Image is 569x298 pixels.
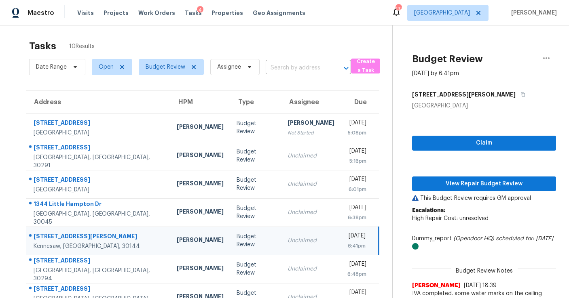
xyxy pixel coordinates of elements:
[355,57,376,76] span: Create a Task
[288,237,334,245] div: Unclaimed
[237,120,275,136] div: Budget Review
[34,186,164,194] div: [GEOGRAPHIC_DATA]
[34,119,164,129] div: [STREET_ADDRESS]
[77,9,94,17] span: Visits
[34,242,164,250] div: Kennesaw, [GEOGRAPHIC_DATA], 30144
[34,267,164,283] div: [GEOGRAPHIC_DATA], [GEOGRAPHIC_DATA], 30294
[347,204,366,214] div: [DATE]
[185,10,202,16] span: Tasks
[412,235,556,251] div: Dummy_report
[281,91,341,113] th: Assignee
[412,102,556,110] div: [GEOGRAPHIC_DATA]
[177,236,224,246] div: [PERSON_NAME]
[347,242,366,250] div: 6:41pm
[412,176,556,191] button: View Repair Budget Review
[412,55,483,63] h2: Budget Review
[347,147,366,157] div: [DATE]
[69,42,95,50] span: 10 Results
[146,63,185,71] span: Budget Review
[288,152,334,160] div: Unclaimed
[230,91,281,113] th: Type
[347,157,366,165] div: 5:16pm
[341,91,379,113] th: Due
[414,9,470,17] span: [GEOGRAPHIC_DATA]
[412,208,445,213] b: Escalations:
[253,9,305,17] span: Geo Assignments
[347,129,366,137] div: 5:08pm
[104,9,129,17] span: Projects
[197,6,203,14] div: 4
[237,233,275,249] div: Budget Review
[288,119,334,129] div: [PERSON_NAME]
[453,236,494,241] i: (Opendoor HQ)
[26,91,170,113] th: Address
[347,185,366,193] div: 6:01pm
[177,264,224,274] div: [PERSON_NAME]
[347,260,366,270] div: [DATE]
[34,285,164,295] div: [STREET_ADDRESS]
[412,281,461,290] span: [PERSON_NAME]
[351,59,380,73] button: Create a Task
[412,69,459,78] div: [DATE] by 6:41pm
[138,9,175,17] span: Work Orders
[451,267,518,275] span: Budget Review Notes
[34,153,164,170] div: [GEOGRAPHIC_DATA], [GEOGRAPHIC_DATA], 30291
[29,42,56,50] h2: Tasks
[36,63,67,71] span: Date Range
[34,143,164,153] div: [STREET_ADDRESS]
[217,63,241,71] span: Assignee
[347,232,366,242] div: [DATE]
[347,119,366,129] div: [DATE]
[288,129,334,137] div: Not Started
[347,175,366,185] div: [DATE]
[419,138,550,148] span: Claim
[177,151,224,161] div: [PERSON_NAME]
[27,9,54,17] span: Maestro
[412,90,516,99] h5: [STREET_ADDRESS][PERSON_NAME]
[419,179,550,189] span: View Repair Budget Review
[237,204,275,220] div: Budget Review
[347,214,366,222] div: 6:38pm
[177,123,224,133] div: [PERSON_NAME]
[412,136,556,151] button: Claim
[288,208,334,216] div: Unclaimed
[34,200,164,210] div: 1344 Little Hampton Dr
[396,5,401,13] div: 133
[177,179,224,189] div: [PERSON_NAME]
[496,236,553,241] i: scheduled for: [DATE]
[99,63,114,71] span: Open
[508,9,557,17] span: [PERSON_NAME]
[464,283,497,288] span: [DATE] 18:39
[34,129,164,137] div: [GEOGRAPHIC_DATA]
[237,148,275,164] div: Budget Review
[412,216,489,221] span: High Repair Cost: unresolved
[412,194,556,202] p: This Budget Review requires GM approval
[341,63,352,74] button: Open
[177,208,224,218] div: [PERSON_NAME]
[34,176,164,186] div: [STREET_ADDRESS]
[34,232,164,242] div: [STREET_ADDRESS][PERSON_NAME]
[34,256,164,267] div: [STREET_ADDRESS]
[170,91,230,113] th: HPM
[266,62,328,74] input: Search by address
[288,265,334,273] div: Unclaimed
[34,210,164,226] div: [GEOGRAPHIC_DATA], [GEOGRAPHIC_DATA], 30045
[237,176,275,192] div: Budget Review
[212,9,243,17] span: Properties
[237,261,275,277] div: Budget Review
[516,87,527,102] button: Copy Address
[347,270,366,278] div: 6:48pm
[288,180,334,188] div: Unclaimed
